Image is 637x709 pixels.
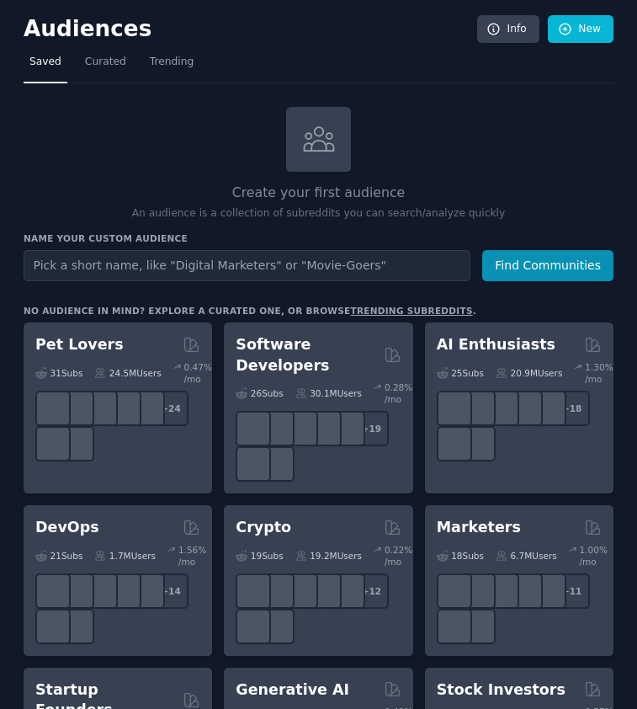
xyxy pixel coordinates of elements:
img: CryptoNews [311,578,337,604]
img: DevOpsLinks [64,578,90,604]
div: 19 Sub s [236,544,283,568]
img: googleads [488,578,514,604]
img: bigseo [464,613,491,639]
div: 21 Sub s [35,544,82,568]
img: MarketingResearch [512,578,538,604]
h2: Software Developers [236,334,377,376]
img: PetAdvice [111,395,137,421]
img: learnjavascript [241,416,267,442]
a: Saved [24,49,67,83]
a: Info [477,15,539,44]
img: reactnative [288,416,314,442]
img: azuredevops [40,613,66,639]
img: defiblockchain [288,578,314,604]
img: AWS_Certified_Experts [64,613,90,639]
span: Trending [150,55,194,70]
img: platformengineering [88,578,114,604]
span: Saved [29,55,61,70]
div: 24.5M Users [94,361,161,385]
h2: Stock Investors [437,680,565,701]
div: 26 Sub s [236,381,283,405]
div: + 11 [555,573,590,609]
h2: Crypto [236,517,291,538]
img: PlatformEngineers [135,578,161,604]
img: AskComputerScience [311,416,337,442]
h2: AI Enthusiasts [437,334,555,355]
div: + 12 [353,573,389,609]
img: ArtificalIntelligence [535,395,561,421]
h2: Pet Lovers [35,334,124,355]
input: Pick a short name, like "Digital Marketers" or "Movie-Goers" [24,250,470,281]
div: 0.47 % /mo [184,361,216,385]
h2: Audiences [24,16,477,43]
img: content_marketing [441,613,467,639]
img: csharp [264,451,290,477]
div: 1.00 % /mo [580,544,612,568]
img: leopardgeckos [40,395,66,421]
div: 0.22 % /mo [385,544,417,568]
div: 20.9M Users [496,361,562,385]
h2: Create your first audience [24,183,613,204]
img: dogbreed [135,395,161,421]
div: + 14 [153,573,188,609]
img: AItoolsCatalog [441,395,467,421]
h3: Name your custom audience [24,232,613,244]
div: 1.30 % /mo [585,361,617,385]
div: + 19 [353,411,389,446]
div: 19.2M Users [295,544,362,568]
img: web3 [264,578,290,604]
img: DeepSeek [464,430,491,456]
img: OpenAIDev [488,395,514,421]
h2: Marketers [437,517,521,538]
img: software [241,451,267,477]
img: turtle [64,395,90,421]
h2: DevOps [35,517,99,538]
img: GoogleGeminiAI [441,430,467,456]
span: Curated [85,55,126,70]
h2: Generative AI [236,680,349,701]
div: 1.7M Users [94,544,156,568]
div: 31 Sub s [35,361,82,385]
a: Curated [79,49,132,83]
div: + 18 [555,391,590,426]
div: 1.56 % /mo [178,544,210,568]
img: ballpython [64,430,90,456]
img: OnlineMarketing [535,578,561,604]
img: 0xPolygon [264,613,290,639]
img: iOSProgramming [264,416,290,442]
img: AskMarketing [441,578,467,604]
img: herpetology [40,430,66,456]
img: defi_ [335,578,361,604]
div: 25 Sub s [437,361,484,385]
img: elixir [335,416,361,442]
button: Find Communities [482,250,613,281]
img: cockatiel [88,395,114,421]
div: 18 Sub s [437,544,484,568]
div: 0.28 % /mo [385,381,417,405]
img: aws_cdk [111,578,137,604]
img: ethfinance [241,613,267,639]
img: chatgpt_prompts_ [512,395,538,421]
img: Docker_DevOps [40,578,66,604]
div: No audience in mind? Explore a curated one, or browse . [24,305,476,317]
a: New [548,15,613,44]
div: 6.7M Users [496,544,557,568]
img: chatgpt_promptDesign [464,395,491,421]
div: + 24 [153,391,188,426]
img: Emailmarketing [464,578,491,604]
div: 30.1M Users [295,381,362,405]
a: trending subreddits [350,306,472,316]
a: Trending [144,49,199,83]
img: ethstaker [241,578,267,604]
p: An audience is a collection of subreddits you can search/analyze quickly [24,206,613,221]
